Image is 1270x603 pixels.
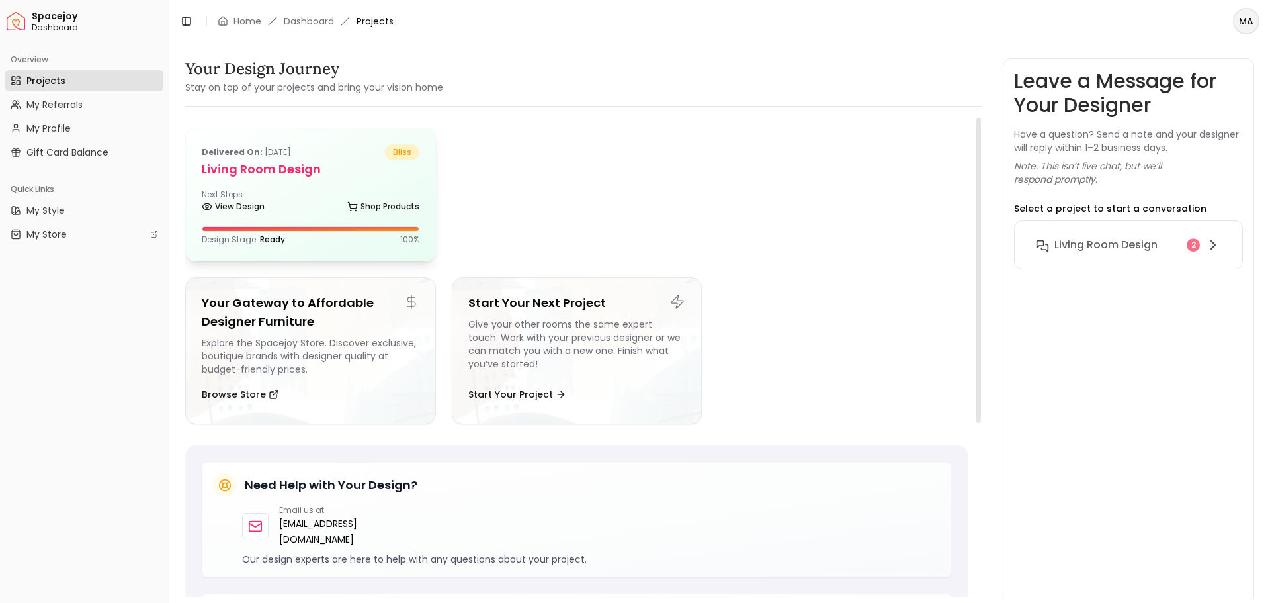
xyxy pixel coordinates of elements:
[1233,8,1259,34] button: MA
[202,189,419,216] div: Next Steps:
[26,228,67,241] span: My Store
[202,294,419,331] h5: Your Gateway to Affordable Designer Furniture
[202,197,265,216] a: View Design
[357,15,394,28] span: Projects
[32,11,163,23] span: Spacejoy
[279,505,401,516] p: Email us at
[218,15,394,28] nav: breadcrumb
[26,74,65,87] span: Projects
[284,15,334,28] a: Dashboard
[185,277,436,424] a: Your Gateway to Affordable Designer FurnitureExplore the Spacejoy Store. Discover exclusive, bout...
[202,381,279,408] button: Browse Store
[245,476,417,494] h5: Need Help with Your Design?
[385,144,419,160] span: bliss
[7,12,25,30] a: Spacejoy
[347,197,419,216] a: Shop Products
[32,23,163,33] span: Dashboard
[468,294,686,312] h5: Start Your Next Project
[1014,70,1243,117] h3: Leave a Message for Your Designer
[468,381,566,408] button: Start Your Project
[185,81,443,94] small: Stay on top of your projects and bring your vision home
[279,516,401,547] a: [EMAIL_ADDRESS][DOMAIN_NAME]
[185,58,443,79] h3: Your Design Journey
[400,234,419,245] p: 100 %
[26,146,108,159] span: Gift Card Balance
[26,122,71,135] span: My Profile
[202,146,263,158] b: Delivered on:
[5,70,163,91] a: Projects
[5,118,163,139] a: My Profile
[233,15,261,28] a: Home
[1014,128,1243,154] p: Have a question? Send a note and your designer will reply within 1–2 business days.
[202,336,419,376] div: Explore the Spacejoy Store. Discover exclusive, boutique brands with designer quality at budget-f...
[468,318,686,376] div: Give your other rooms the same expert touch. Work with your previous designer or we can match you...
[1014,202,1206,215] p: Select a project to start a conversation
[5,49,163,70] div: Overview
[202,144,291,160] p: [DATE]
[26,204,65,217] span: My Style
[202,234,285,245] p: Design Stage:
[1014,160,1243,186] p: Note: This isn’t live chat, but we’ll respond promptly.
[5,200,163,221] a: My Style
[1054,237,1158,253] h6: Living Room design
[1187,238,1200,252] div: 2
[5,179,163,200] div: Quick Links
[5,224,163,245] a: My Store
[1025,232,1232,258] button: Living Room design2
[26,98,83,111] span: My Referrals
[242,553,941,566] p: Our design experts are here to help with any questions about your project.
[5,94,163,115] a: My Referrals
[202,160,419,179] h5: Living Room design
[260,234,285,245] span: Ready
[452,277,702,424] a: Start Your Next ProjectGive your other rooms the same expert touch. Work with your previous desig...
[1234,9,1258,33] span: MA
[5,142,163,163] a: Gift Card Balance
[7,12,25,30] img: Spacejoy Logo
